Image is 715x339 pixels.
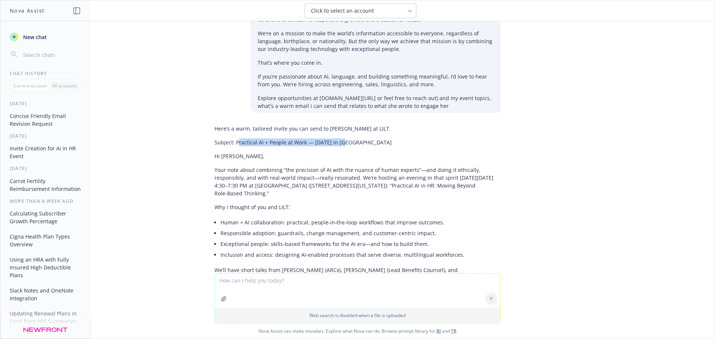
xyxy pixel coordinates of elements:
[258,94,493,110] p: Explore opportunities at [DOMAIN_NAME][URL] or feel free to reach out) and my event topics, what'...
[10,7,45,15] h1: Nova Assist
[22,33,47,41] span: New chat
[219,312,496,319] p: Web search is disabled when a file is uploaded
[305,3,416,18] button: Click to select an account
[214,138,500,146] p: Subject: Practical AI + People at Work — [DATE] in [GEOGRAPHIC_DATA]
[7,30,84,44] button: New chat
[220,249,500,260] li: Inclusion and access: designing AI‑enabled processes that serve diverse, multilingual workforces.
[258,73,493,88] p: If you’re passionate about AI, language, and building something meaningful, I’d love to hear from...
[436,328,441,334] a: BI
[258,29,493,53] p: We’re on a mission to make the world’s information accessible to everyone, regardless of language...
[214,266,500,282] p: We’ll have short talks from [PERSON_NAME] (ARCx), [PERSON_NAME] (Lead Benefits Counsel), and [PER...
[1,100,90,107] div: [DATE]
[7,307,84,327] button: Updating Renewal Plans in Excel from PDF Summaries
[220,217,500,228] li: Human + AI collaboration: practical, people‑in‑the‑loop workflows that improve outcomes.
[1,133,90,139] div: [DATE]
[1,165,90,172] div: [DATE]
[7,110,84,130] button: Concise Friendly Email Revision Request
[1,198,90,204] div: More than a week ago
[1,70,90,77] div: Chat History
[214,125,500,132] p: Here’s a warm, tailored invite you can send to [PERSON_NAME] at LILT.
[214,203,500,211] p: Why I thought of you and LILT:
[7,142,84,162] button: Invite Creation for AI in HR Event
[7,253,84,281] button: Using an HRA with Fully Insured High Deductible Plans
[7,230,84,250] button: Cigna Health Plan Types Overview
[22,49,81,60] input: Search chats
[311,7,374,15] span: Click to select an account
[214,152,500,160] p: Hi [PERSON_NAME],
[7,175,84,195] button: Carrot Fertility Reimbursement Information
[451,328,457,334] a: TR
[220,228,500,239] li: Responsible adoption: guardrails, change management, and customer‑centric impact.
[7,284,84,304] button: Slack Notes and OneNote Integration
[3,323,712,339] span: Nova Assist can make mistakes. Explore what Nova can do: Browse prompt library for and
[7,207,84,227] button: Calculating Subscriber Growth Percentage
[52,83,77,89] p: All accounts
[258,59,493,67] p: That’s where you come in.
[13,83,47,89] p: Current account
[220,239,500,249] li: Exceptional people: skills‑based frameworks for the AI era—and how to build them.
[214,166,500,197] p: Your note about combining “the precision of AI with the nuance of human experts”—and doing it eth...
